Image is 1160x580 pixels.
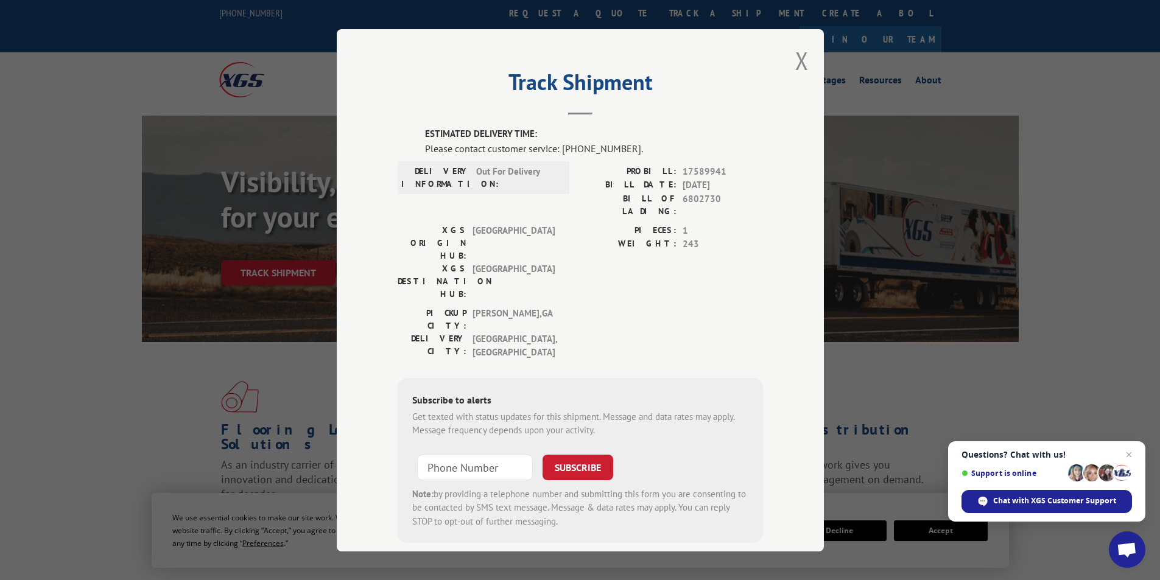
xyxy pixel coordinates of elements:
div: Get texted with status updates for this shipment. Message and data rates may apply. Message frequ... [412,410,748,437]
span: [PERSON_NAME] , GA [473,306,555,332]
label: DELIVERY CITY: [398,332,466,359]
span: Chat with XGS Customer Support [993,495,1116,506]
span: [DATE] [683,178,763,192]
input: Phone Number [417,454,533,480]
label: BILL DATE: [580,178,677,192]
label: PROBILL: [580,164,677,178]
div: by providing a telephone number and submitting this form you are consenting to be contacted by SM... [412,487,748,528]
a: Open chat [1109,531,1145,568]
span: Chat with XGS Customer Support [961,490,1132,513]
button: Close modal [795,44,809,77]
span: Support is online [961,469,1064,478]
div: Subscribe to alerts [412,392,748,410]
label: WEIGHT: [580,237,677,251]
label: XGS ORIGIN HUB: [398,223,466,262]
label: BILL OF LADING: [580,192,677,217]
label: PICKUP CITY: [398,306,466,332]
span: 6802730 [683,192,763,217]
span: [GEOGRAPHIC_DATA] , [GEOGRAPHIC_DATA] [473,332,555,359]
button: SUBSCRIBE [543,454,613,480]
strong: Note: [412,487,434,499]
span: Questions? Chat with us! [961,450,1132,459]
span: Out For Delivery [476,164,558,190]
label: ESTIMATED DELIVERY TIME: [425,127,763,141]
h2: Track Shipment [398,74,763,97]
span: [GEOGRAPHIC_DATA] [473,223,555,262]
label: DELIVERY INFORMATION: [401,164,470,190]
span: 17589941 [683,164,763,178]
div: Please contact customer service: [PHONE_NUMBER]. [425,141,763,155]
label: XGS DESTINATION HUB: [398,262,466,300]
span: 1 [683,223,763,237]
span: 243 [683,237,763,251]
label: PIECES: [580,223,677,237]
span: [GEOGRAPHIC_DATA] [473,262,555,300]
